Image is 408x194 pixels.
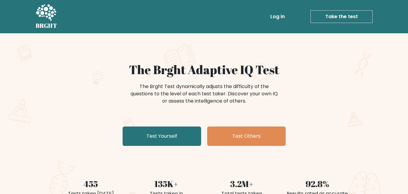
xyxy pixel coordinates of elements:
[123,127,201,146] a: Test Yourself
[283,177,352,190] div: 92.8%
[132,177,201,190] div: 135K+
[268,11,287,23] a: Log in
[129,83,280,105] div: The Brght Test dynamically adjusts the difficulty of the questions to the level of each test take...
[57,62,352,77] h1: The Brght Adaptive IQ Test
[310,10,373,23] a: Take the test
[36,22,57,29] h5: BRGHT
[57,177,125,190] div: 455
[208,177,276,190] div: 3.2M+
[36,2,57,31] a: BRGHT
[207,127,286,146] a: Test Others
